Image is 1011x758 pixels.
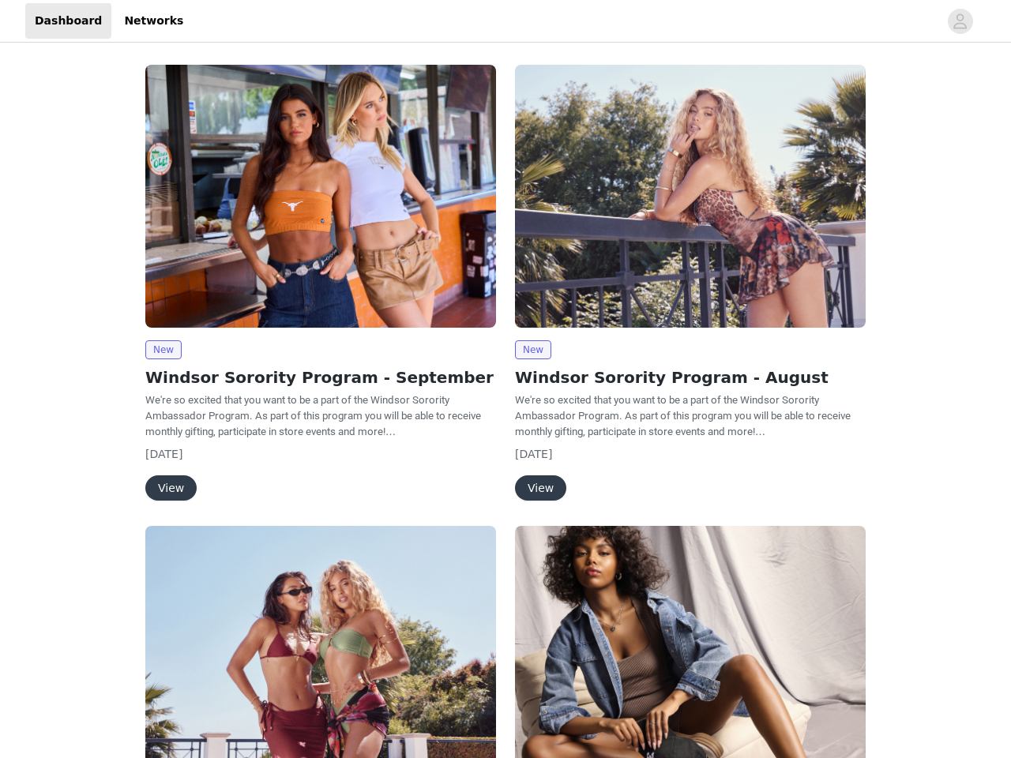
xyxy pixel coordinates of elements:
span: We're so excited that you want to be a part of the Windsor Sorority Ambassador Program. As part o... [145,394,481,437]
span: New [515,340,551,359]
button: View [515,475,566,501]
div: avatar [953,9,968,34]
a: Dashboard [25,3,111,39]
img: Windsor [515,65,866,328]
img: Windsor [145,65,496,328]
span: We're so excited that you want to be a part of the Windsor Sorority Ambassador Program. As part o... [515,394,851,437]
h2: Windsor Sorority Program - August [515,366,866,389]
a: View [515,482,566,494]
h2: Windsor Sorority Program - September [145,366,496,389]
span: [DATE] [145,448,182,460]
a: Networks [115,3,193,39]
a: View [145,482,197,494]
span: New [145,340,182,359]
button: View [145,475,197,501]
span: [DATE] [515,448,552,460]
